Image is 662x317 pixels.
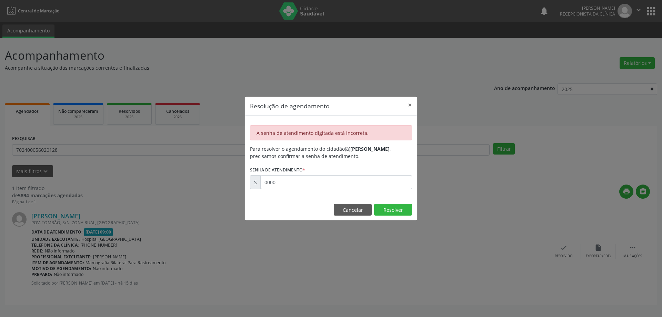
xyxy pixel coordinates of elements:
div: A senha de atendimento digitada está incorreta. [250,125,412,140]
b: [PERSON_NAME] [350,146,390,152]
label: Senha de atendimento [250,165,305,175]
div: S [250,175,261,189]
button: Cancelar [334,204,372,216]
button: Close [403,97,417,113]
button: Resolver [374,204,412,216]
div: Para resolver o agendamento do cidadão(ã) , precisamos confirmar a senha de atendimento. [250,145,412,160]
h5: Resolução de agendamento [250,101,330,110]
